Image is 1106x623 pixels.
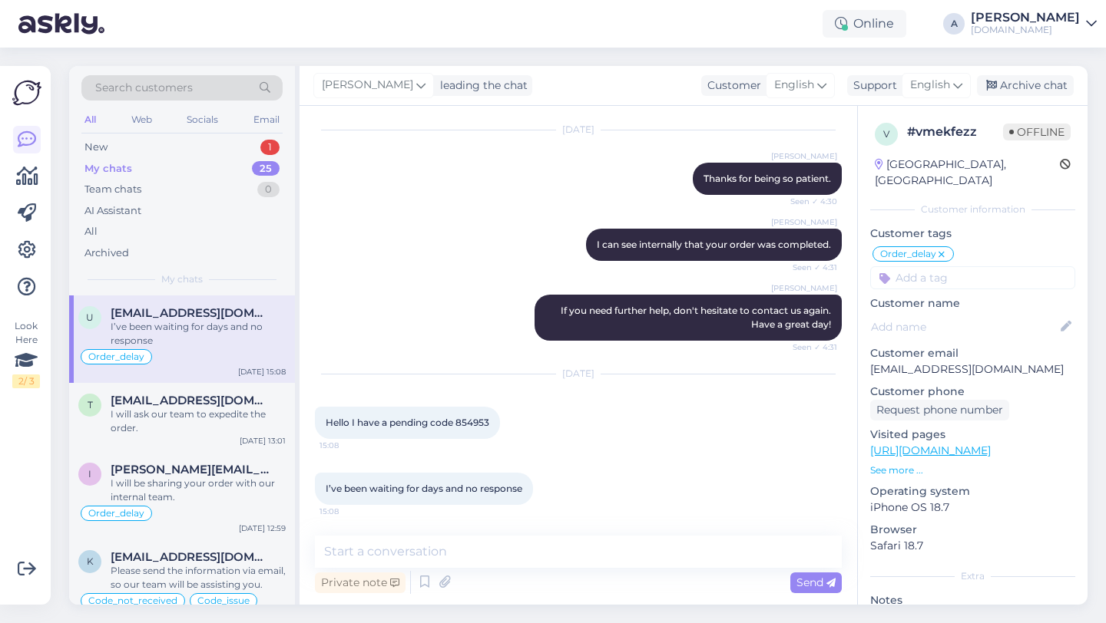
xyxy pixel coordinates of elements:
p: Safari 18.7 [870,538,1075,554]
span: Seen ✓ 4:30 [780,196,837,207]
span: Offline [1003,124,1071,140]
div: All [84,224,98,239]
input: Add a tag [870,266,1075,289]
span: Seen ✓ 4:31 [780,262,837,273]
div: I’ve been waiting for days and no response [111,320,286,348]
span: i [88,468,91,480]
span: 15:08 [320,440,377,451]
input: Add name [871,318,1058,335]
div: Email [250,110,283,130]
div: leading the chat [434,77,528,94]
p: Browser [870,522,1075,538]
span: [PERSON_NAME] [771,150,837,162]
span: Order_delay [88,352,144,361]
span: U [86,311,94,323]
div: 0 [257,182,280,197]
div: 2 / 3 [12,374,40,388]
div: Team chats [84,182,141,197]
div: Private note [315,572,406,593]
div: Archive chat [977,75,1074,96]
div: Customer information [870,203,1075,216]
span: Order_delay [88,509,144,518]
div: All [81,110,99,130]
div: [DATE] 12:59 [239,522,286,534]
a: [URL][DOMAIN_NAME] [870,443,991,457]
p: [EMAIL_ADDRESS][DOMAIN_NAME] [870,361,1075,377]
div: [DOMAIN_NAME] [971,24,1080,36]
span: If you need further help, don't hesitate to contact us again. Have a great day! [561,305,833,330]
span: Thanks for being so patient. [704,173,831,184]
div: [DATE] [315,367,842,381]
span: k [87,555,94,567]
span: t [88,399,93,410]
span: My chats [161,272,203,286]
div: Extra [870,569,1075,583]
span: Hello I have a pending code 854953 [326,417,489,428]
span: Code_issue [197,596,250,605]
span: 15:08 [320,506,377,517]
span: Search customers [95,80,193,96]
div: [GEOGRAPHIC_DATA], [GEOGRAPHIC_DATA] [875,157,1060,189]
span: English [910,77,950,94]
span: [PERSON_NAME] [771,282,837,294]
div: AI Assistant [84,203,141,219]
div: Look Here [12,319,40,388]
div: [PERSON_NAME] [971,12,1080,24]
div: Web [128,110,155,130]
span: [PERSON_NAME] [771,216,837,228]
span: Order_delay [880,249,936,259]
div: Request phone number [870,400,1009,420]
p: Customer email [870,345,1075,361]
span: [PERSON_NAME] [322,77,413,94]
span: English [774,77,814,94]
p: Customer tags [870,226,1075,242]
span: I’ve been waiting for days and no response [326,483,522,494]
p: Notes [870,592,1075,608]
p: Operating system [870,483,1075,499]
div: New [84,140,108,155]
span: Seen ✓ 4:31 [780,341,837,353]
div: 1 [260,140,280,155]
div: I will be sharing your order with our internal team. [111,476,286,504]
span: v [883,128,889,140]
div: Support [847,77,897,94]
div: [DATE] 13:01 [240,435,286,447]
span: I can see internally that your order was completed. [597,239,831,250]
div: Customer [701,77,761,94]
div: Archived [84,246,129,261]
div: Please send the information via email, so our team will be assisting you. [111,564,286,592]
span: Uleesment@gmail.com [111,306,270,320]
a: [PERSON_NAME][DOMAIN_NAME] [971,12,1097,36]
div: 25 [252,161,280,176]
span: Code_not_received [88,596,177,605]
div: Socials [184,110,221,130]
p: Customer phone [870,384,1075,400]
div: Online [823,10,906,38]
div: # vmekfezz [907,123,1003,141]
div: [DATE] [315,123,842,137]
div: My chats [84,161,132,176]
p: Visited pages [870,427,1075,443]
img: Askly Logo [12,78,41,107]
div: A [943,13,965,35]
div: [DATE] 15:08 [238,366,286,377]
p: Customer name [870,295,1075,311]
span: kallekenk1@outlook.com [111,550,270,564]
p: See more ... [870,463,1075,477]
span: ivar.lembinen@outlook.com [111,463,270,476]
p: iPhone OS 18.7 [870,499,1075,516]
div: I will ask our team to expedite the order. [111,407,286,435]
span: tanja23@mail.ee [111,394,270,407]
span: Send [796,575,836,589]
